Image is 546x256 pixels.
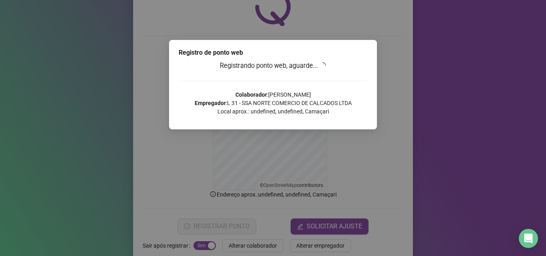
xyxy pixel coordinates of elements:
h3: Registrando ponto web, aguarde... [179,61,367,71]
p: : [PERSON_NAME] : L 31 - SSA NORTE COMERCIO DE CALCADOS LTDA Local aprox.: undefined, undefined, ... [179,91,367,116]
div: Open Intercom Messenger [519,229,538,248]
span: loading [319,62,326,69]
div: Registro de ponto web [179,48,367,58]
strong: Colaborador [235,91,267,98]
strong: Empregador [195,100,226,106]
